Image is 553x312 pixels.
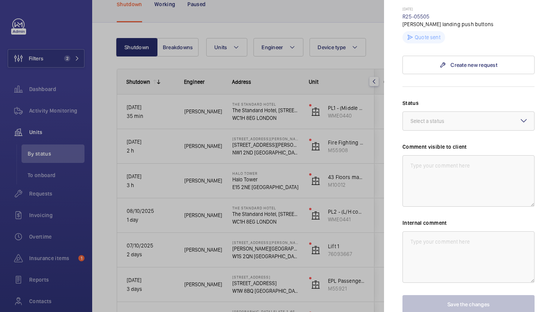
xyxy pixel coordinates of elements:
[411,117,464,125] div: Select a status
[402,219,535,227] label: Internal comment
[402,7,535,13] p: [DATE]
[402,13,430,20] a: R25-05505
[402,56,535,74] a: Create new request
[402,99,535,107] label: Status
[402,20,535,28] p: [PERSON_NAME] landing push buttons
[415,33,440,41] p: Quote sent
[402,143,535,151] label: Comment visible to client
